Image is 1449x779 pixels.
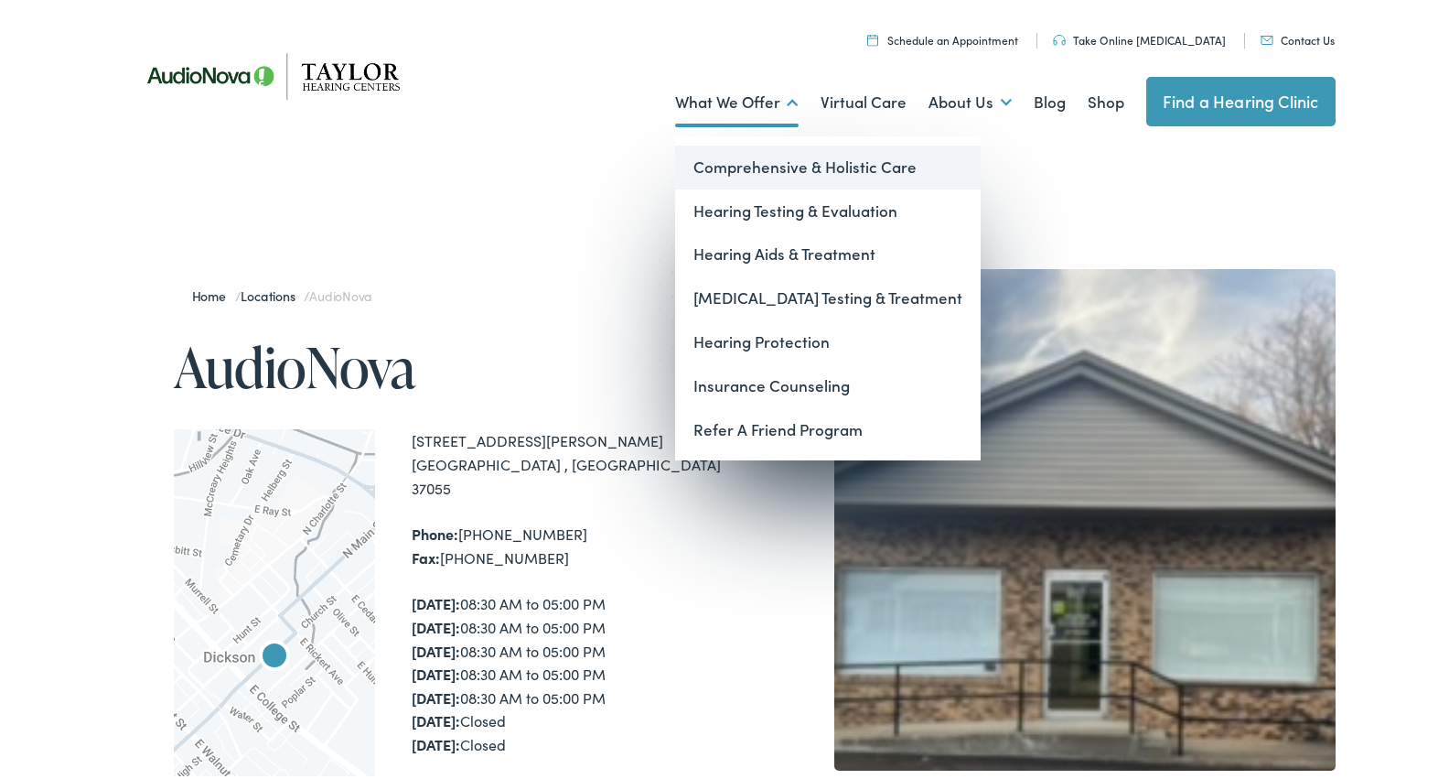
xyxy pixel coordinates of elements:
strong: Phone: [412,520,458,540]
strong: Fax: [412,544,440,564]
a: Hearing Testing & Evaluation [675,186,981,230]
div: [STREET_ADDRESS][PERSON_NAME] [GEOGRAPHIC_DATA] , [GEOGRAPHIC_DATA] 37055 [412,426,732,496]
a: About Us [928,65,1012,133]
a: Take Online [MEDICAL_DATA] [1053,28,1226,44]
a: [MEDICAL_DATA] Testing & Treatment [675,273,981,317]
strong: [DATE]: [412,707,460,727]
strong: [DATE]: [412,684,460,704]
a: Home [192,283,235,301]
div: AudioNova [252,633,296,676]
a: Hearing Protection [675,317,981,361]
span: AudioNova [309,283,371,301]
a: Insurance Counseling [675,361,981,405]
a: Contact Us [1261,28,1335,44]
a: Find a Hearing Clinic [1146,73,1336,123]
h1: AudioNova [174,333,732,394]
a: Virtual Care [821,65,907,133]
strong: [DATE]: [412,590,460,610]
a: Locations [241,283,304,301]
span: / / [192,283,372,301]
strong: [DATE]: [412,613,460,633]
img: utility icon [1261,32,1273,41]
a: Schedule an Appointment [867,28,1018,44]
a: Blog [1034,65,1066,133]
strong: [DATE]: [412,660,460,680]
img: utility icon [867,30,878,42]
div: [PHONE_NUMBER] [PHONE_NUMBER] [412,519,732,566]
a: Hearing Aids & Treatment [675,229,981,273]
a: Shop [1088,65,1124,133]
a: Comprehensive & Holistic Care [675,142,981,186]
strong: [DATE]: [412,730,460,751]
div: 08:30 AM to 05:00 PM 08:30 AM to 05:00 PM 08:30 AM to 05:00 PM 08:30 AM to 05:00 PM 08:30 AM to 0... [412,589,732,752]
img: utility icon [1053,31,1066,42]
a: Refer A Friend Program [675,405,981,449]
strong: [DATE]: [412,637,460,657]
a: What We Offer [675,65,799,133]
